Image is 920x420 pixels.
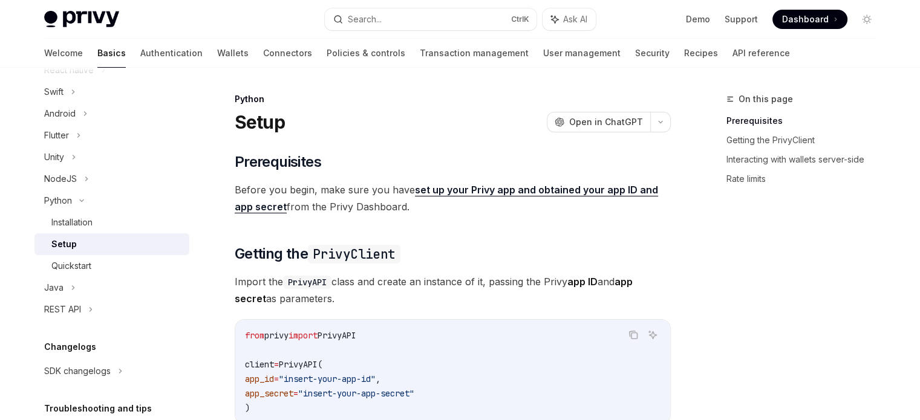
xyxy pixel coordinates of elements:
[140,39,203,68] a: Authentication
[245,388,293,399] span: app_secret
[543,8,596,30] button: Ask AI
[44,85,64,99] div: Swift
[245,402,250,413] span: )
[725,13,758,25] a: Support
[235,184,658,213] a: set up your Privy app and obtained your app ID and app secret
[857,10,876,29] button: Toggle dark mode
[279,359,322,370] span: PrivyAPI(
[732,39,790,68] a: API reference
[217,39,249,68] a: Wallets
[44,172,77,186] div: NodeJS
[44,11,119,28] img: light logo
[726,131,886,150] a: Getting the PrivyClient
[51,215,93,230] div: Installation
[235,273,671,307] span: Import the class and create an instance of it, passing the Privy and as parameters.
[51,259,91,273] div: Quickstart
[726,150,886,169] a: Interacting with wallets server-side
[726,111,886,131] a: Prerequisites
[283,276,331,289] code: PrivyAPI
[263,39,312,68] a: Connectors
[726,169,886,189] a: Rate limits
[44,364,111,378] div: SDK changelogs
[739,92,793,106] span: On this page
[289,330,318,341] span: import
[44,128,69,143] div: Flutter
[245,373,274,384] span: app_id
[625,327,641,343] button: Copy the contents from the code block
[511,15,529,24] span: Ctrl K
[348,12,382,27] div: Search...
[543,39,621,68] a: User management
[547,112,650,132] button: Open in ChatGPT
[44,302,81,317] div: REST API
[34,233,189,255] a: Setup
[44,193,72,208] div: Python
[245,359,274,370] span: client
[245,330,264,341] span: from
[44,150,64,164] div: Unity
[274,359,279,370] span: =
[235,244,400,263] span: Getting the
[308,245,400,263] code: PrivyClient
[782,13,829,25] span: Dashboard
[772,10,847,29] a: Dashboard
[274,373,279,384] span: =
[264,330,289,341] span: privy
[235,152,321,172] span: Prerequisites
[420,39,529,68] a: Transaction management
[34,255,189,277] a: Quickstart
[44,340,96,354] h5: Changelogs
[97,39,126,68] a: Basics
[235,93,671,105] div: Python
[279,373,376,384] span: "insert-your-app-id"
[567,276,598,288] strong: app ID
[376,373,380,384] span: ,
[569,116,643,128] span: Open in ChatGPT
[293,388,298,399] span: =
[34,212,189,233] a: Installation
[51,237,77,251] div: Setup
[44,39,83,68] a: Welcome
[563,13,587,25] span: Ask AI
[44,280,64,295] div: Java
[44,106,76,121] div: Android
[686,13,710,25] a: Demo
[235,181,671,215] span: Before you begin, make sure you have from the Privy Dashboard.
[44,401,152,416] h5: Troubleshooting and tips
[645,327,661,343] button: Ask AI
[327,39,405,68] a: Policies & controls
[635,39,670,68] a: Security
[684,39,718,68] a: Recipes
[235,111,285,133] h1: Setup
[298,388,414,399] span: "insert-your-app-secret"
[325,8,537,30] button: Search...CtrlK
[318,330,356,341] span: PrivyAPI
